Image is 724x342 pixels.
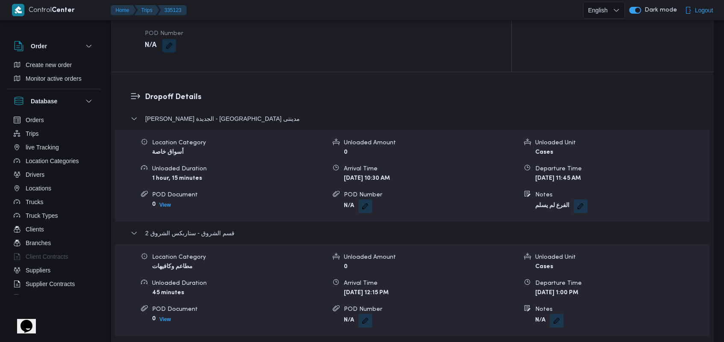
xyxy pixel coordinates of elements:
button: [PERSON_NAME] الجديدة - [GEOGRAPHIC_DATA] مدينتى [131,114,695,124]
b: View [159,316,171,322]
div: Departure Time [535,164,709,173]
button: Supplier Contracts [10,277,97,291]
span: [PERSON_NAME] الجديدة - [GEOGRAPHIC_DATA] مدينتى [145,114,300,124]
span: Location Categories [26,156,79,166]
div: Unloaded Duration [152,279,326,288]
div: Notes [535,305,709,314]
h3: Database [31,96,57,106]
div: Unloaded Duration [152,164,326,173]
div: Unloaded Amount [344,138,518,147]
button: Monitor active orders [10,72,97,85]
span: Locations [26,183,51,193]
button: Trips [10,127,97,140]
span: Suppliers [26,265,50,275]
span: Create new order [26,60,72,70]
button: live Tracking [10,140,97,154]
span: قسم الشروق - ستاربكس الشروق 2 [145,228,234,238]
div: POD Number [344,305,518,314]
b: الفرع لم يسلم [535,203,569,208]
button: Create new order [10,58,97,72]
button: Trips [135,5,159,15]
button: Order [14,41,94,51]
button: Devices [10,291,97,304]
div: POD Document [152,305,326,314]
div: Location Category [152,253,326,262]
div: Arrival Time [344,279,518,288]
button: قسم الشروق - ستاربكس الشروق 2 [131,228,695,238]
b: 0 [152,316,156,322]
span: Drivers [26,170,44,180]
button: Branches [10,236,97,250]
h3: Dropoff Details [145,91,695,103]
span: Clients [26,224,44,234]
button: Location Categories [10,154,97,168]
div: Unloaded Amount [344,253,518,262]
h3: Order [31,41,47,51]
span: Supplier Contracts [26,279,75,289]
button: Database [14,96,94,106]
span: Dark mode [641,7,677,14]
span: Monitor active orders [26,73,82,84]
div: [PERSON_NAME] الجديدة - [GEOGRAPHIC_DATA] مدينتى [115,130,709,222]
span: POD Number [145,31,183,36]
b: 0 [344,264,348,269]
button: View [156,314,174,324]
button: Orders [10,113,97,127]
div: Unloaded Unit [535,138,709,147]
div: Arrival Time [344,164,518,173]
button: Home [111,5,136,15]
div: Database [7,113,101,298]
img: X8yXhbKr1z7QwAAAABJRU5ErkJggg== [12,4,24,16]
button: Drivers [10,168,97,181]
button: Trucks [10,195,97,209]
button: 335123 [158,5,187,15]
iframe: chat widget [9,308,36,333]
b: Cases [535,264,553,269]
span: Orders [26,115,44,125]
span: live Tracking [26,142,59,152]
b: 0 [152,202,156,207]
span: Truck Types [26,210,58,221]
button: Locations [10,181,97,195]
div: Order [7,58,101,89]
b: Center [52,7,75,14]
b: N/A [535,317,545,323]
div: POD Document [152,190,326,199]
b: مطاعم وكافيهات [152,264,193,269]
span: Devices [26,292,47,303]
div: قسم الشروق - ستاربكس الشروق 2 [115,244,709,336]
span: Client Contracts [26,251,68,262]
b: [DATE] 12:15 PM [344,290,389,295]
b: 0 [344,149,348,155]
button: Suppliers [10,263,97,277]
button: Client Contracts [10,250,97,263]
button: Logout [681,2,717,19]
div: Departure Time [535,279,709,288]
span: Branches [26,238,51,248]
div: Location Category [152,138,326,147]
b: View [159,202,171,208]
b: [DATE] 10:30 AM [344,175,390,181]
b: Cases [535,149,553,155]
b: [DATE] 1:00 PM [535,290,578,295]
b: N/A [344,203,354,208]
b: [DATE] 11:45 AM [535,175,581,181]
b: 1 hour, 15 minutes [152,175,202,181]
b: أسواق خاصة [152,149,184,155]
span: Trucks [26,197,43,207]
span: Logout [695,5,713,15]
button: View [156,200,174,210]
span: Trips [26,129,39,139]
button: Truck Types [10,209,97,222]
b: N/A [145,41,156,51]
div: Unloaded Unit [535,253,709,262]
div: POD Number [344,190,518,199]
b: N/A [344,317,354,323]
div: Notes [535,190,709,199]
button: Clients [10,222,97,236]
b: 45 minutes [152,290,184,295]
